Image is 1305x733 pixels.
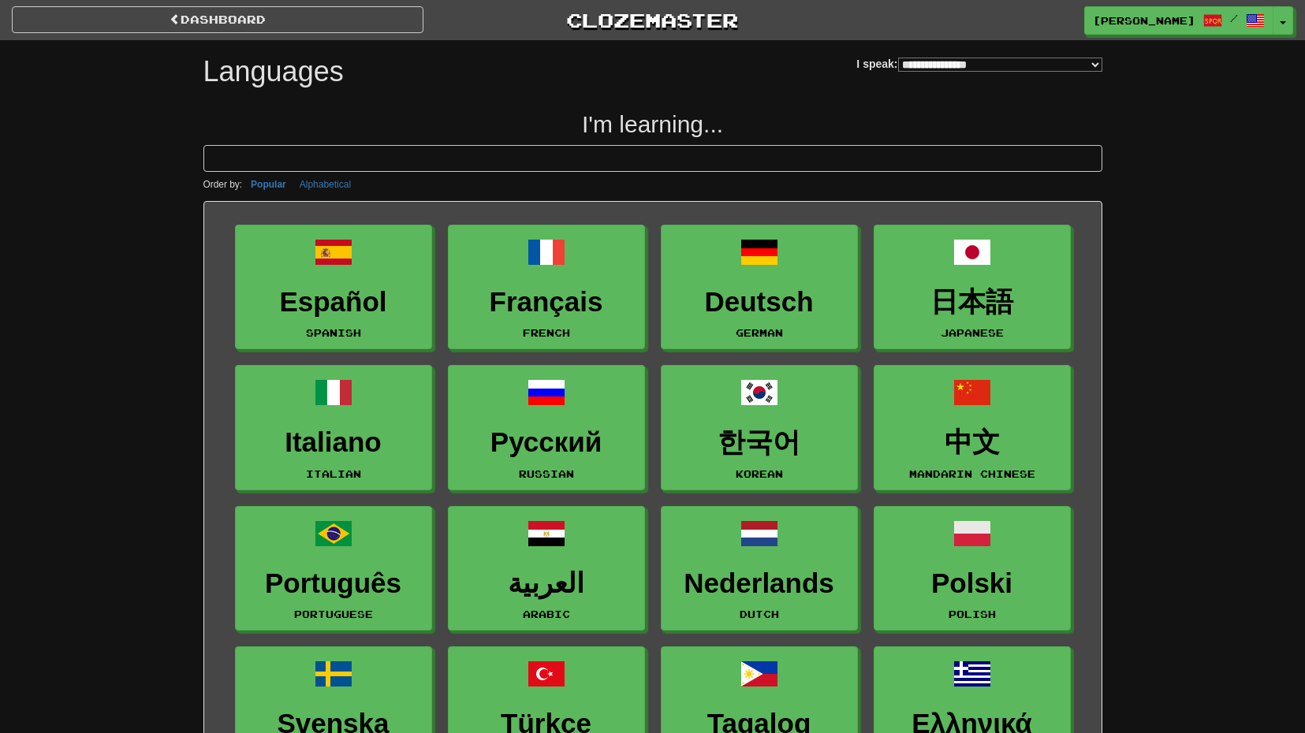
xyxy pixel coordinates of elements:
a: PolskiPolish [874,506,1071,631]
h3: Português [244,568,423,599]
span: / [1230,13,1238,24]
h3: 한국어 [669,427,849,458]
span: [PERSON_NAME] [1093,13,1195,28]
small: Mandarin Chinese [909,468,1035,479]
h3: Français [457,287,636,318]
h3: Nederlands [669,568,849,599]
small: Dutch [740,608,779,620]
a: 한국어Korean [661,365,858,490]
a: РусскийRussian [448,365,645,490]
a: العربيةArabic [448,506,645,631]
h3: Italiano [244,427,423,458]
a: dashboard [12,6,423,33]
a: NederlandsDutch [661,506,858,631]
h3: Polski [882,568,1062,599]
select: I speak: [898,58,1102,72]
small: Arabic [523,608,570,620]
h3: Русский [457,427,636,458]
small: Polish [949,608,996,620]
small: Japanese [941,327,1004,338]
h3: Deutsch [669,287,849,318]
a: EspañolSpanish [235,225,432,350]
a: 日本語Japanese [874,225,1071,350]
small: Order by: [203,179,243,190]
h3: 中文 [882,427,1062,458]
h3: 日本語 [882,287,1062,318]
a: FrançaisFrench [448,225,645,350]
button: Popular [246,176,291,193]
label: I speak: [856,56,1102,72]
small: German [736,327,783,338]
a: [PERSON_NAME] / [1084,6,1273,35]
small: Russian [519,468,574,479]
h3: Español [244,287,423,318]
small: Spanish [306,327,361,338]
a: PortuguêsPortuguese [235,506,432,631]
small: Korean [736,468,783,479]
a: 中文Mandarin Chinese [874,365,1071,490]
small: Italian [306,468,361,479]
small: Portuguese [294,608,373,620]
h1: Languages [203,56,344,87]
button: Alphabetical [295,176,356,193]
h2: I'm learning... [203,111,1102,137]
small: French [523,327,570,338]
h3: العربية [457,568,636,599]
a: DeutschGerman [661,225,858,350]
a: Clozemaster [447,6,859,34]
a: ItalianoItalian [235,365,432,490]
